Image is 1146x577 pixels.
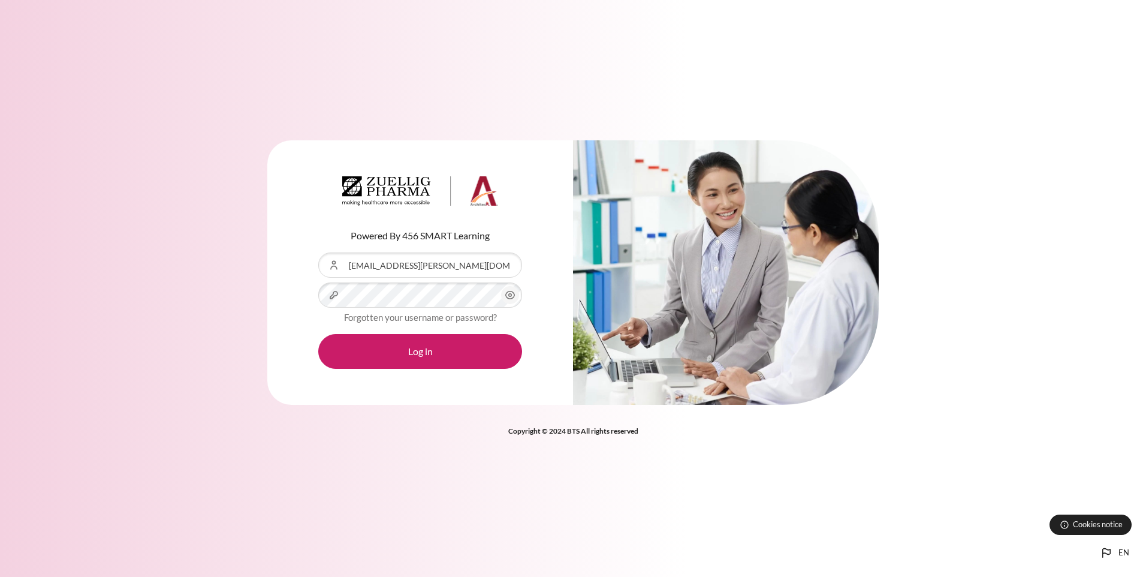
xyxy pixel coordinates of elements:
[508,426,638,435] strong: Copyright © 2024 BTS All rights reserved
[1050,515,1132,535] button: Cookies notice
[342,176,498,206] img: Architeck
[342,176,498,211] a: Architeck
[1073,519,1123,530] span: Cookies notice
[1094,541,1134,565] button: Languages
[318,253,522,278] input: Username or Email Address
[318,334,522,369] button: Log in
[1118,547,1129,559] span: en
[318,229,522,243] p: Powered By 456 SMART Learning
[344,312,497,323] a: Forgotten your username or password?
